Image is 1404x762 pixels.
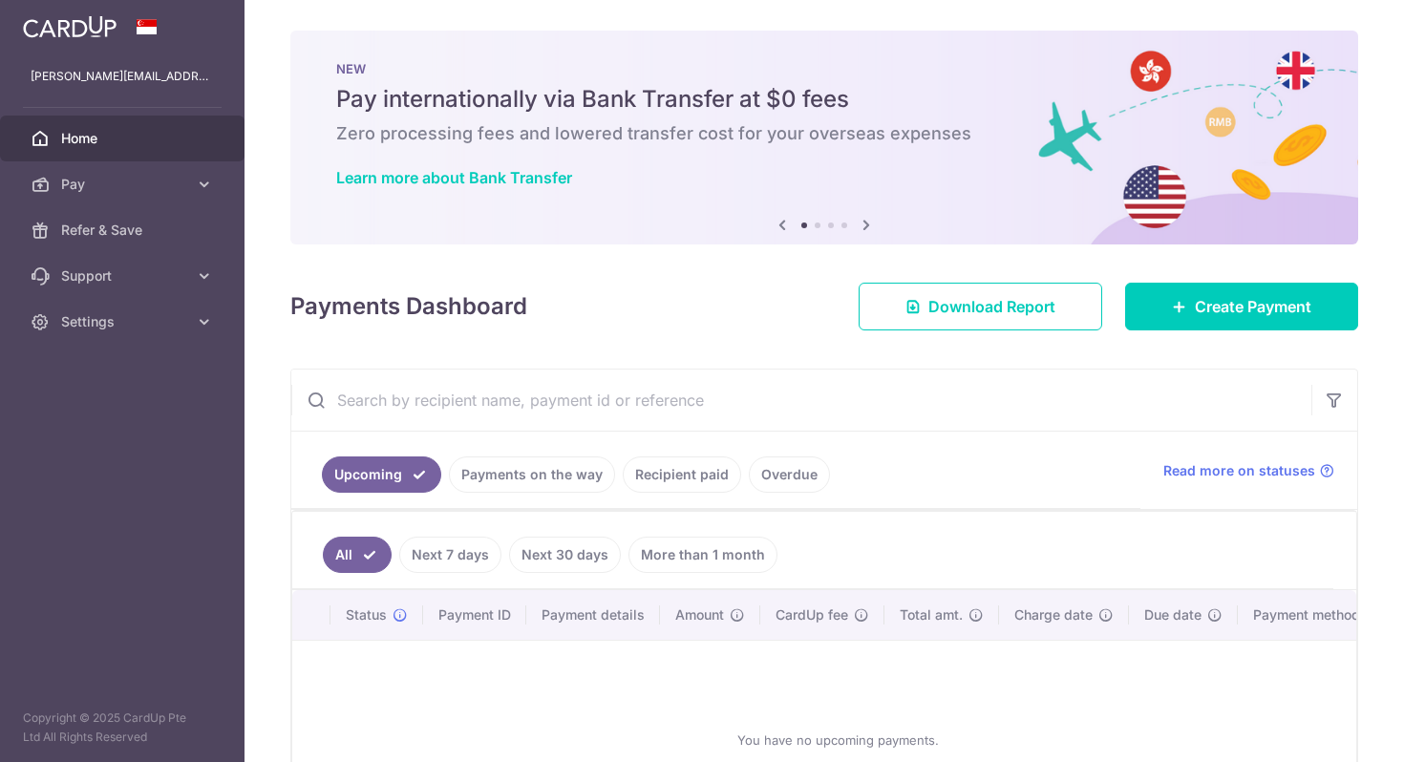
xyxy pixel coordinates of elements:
a: Download Report [859,283,1102,330]
span: CardUp fee [776,605,848,624]
img: CardUp [23,15,117,38]
span: Create Payment [1195,295,1311,318]
p: [PERSON_NAME][EMAIL_ADDRESS][DOMAIN_NAME] [31,67,214,86]
span: Download Report [928,295,1055,318]
h4: Payments Dashboard [290,289,527,324]
span: Support [61,266,187,286]
span: Charge date [1014,605,1093,624]
iframe: Opens a widget where you can find more information [1281,705,1385,752]
span: Read more on statuses [1163,461,1315,480]
a: Next 30 days [509,537,621,573]
span: Amount [675,605,724,624]
th: Payment details [526,590,660,640]
span: Due date [1144,605,1202,624]
span: Status [346,605,387,624]
a: Next 7 days [399,537,501,573]
h6: Zero processing fees and lowered transfer cost for your overseas expenses [336,122,1312,145]
th: Payment ID [423,590,526,640]
a: All [323,537,392,573]
a: Overdue [749,456,830,493]
span: Settings [61,312,187,331]
img: Bank transfer banner [290,31,1358,244]
a: Payments on the way [449,456,615,493]
a: Learn more about Bank Transfer [336,168,572,187]
p: NEW [336,61,1312,76]
a: Upcoming [322,456,441,493]
a: Create Payment [1125,283,1358,330]
h5: Pay internationally via Bank Transfer at $0 fees [336,84,1312,115]
span: Pay [61,175,187,194]
a: More than 1 month [628,537,777,573]
span: Total amt. [900,605,963,624]
span: Refer & Save [61,221,187,240]
th: Payment method [1238,590,1383,640]
a: Recipient paid [623,456,741,493]
a: Read more on statuses [1163,461,1334,480]
input: Search by recipient name, payment id or reference [291,370,1311,431]
span: Home [61,129,187,148]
